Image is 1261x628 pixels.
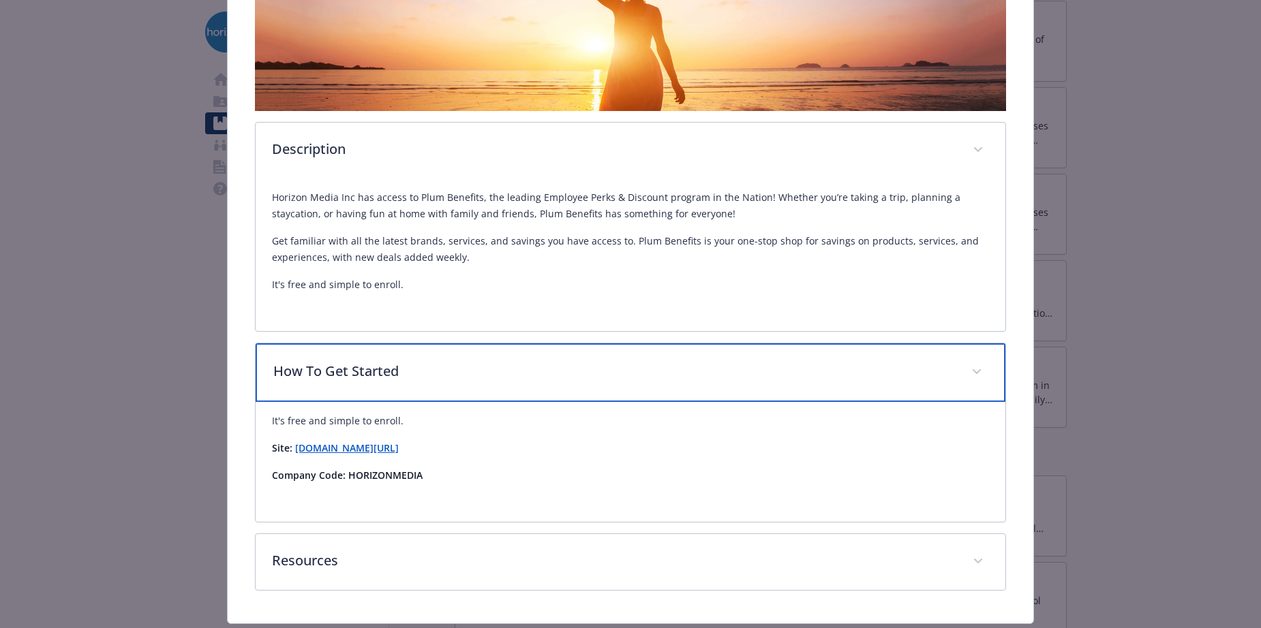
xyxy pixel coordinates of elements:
[256,123,1005,178] div: Description
[256,178,1005,331] div: Description
[272,469,423,482] strong: Company Code: HORIZONMEDIA
[256,402,1005,522] div: How To Get Started
[256,343,1005,402] div: How To Get Started
[272,413,989,429] p: It's free and simple to enroll.
[256,534,1005,590] div: Resources
[272,441,292,454] strong: Site:
[273,361,955,381] p: How To Get Started
[272,189,989,222] p: Horizon Media Inc has access to Plum Benefits, the leading Employee Perks & Discount program in t...
[295,441,399,454] a: [DOMAIN_NAME][URL]
[272,139,956,159] p: Description
[272,233,989,266] p: Get familiar with all the latest brands, services, and savings you have access to. Plum Benefits ...
[272,550,956,571] p: Resources
[272,277,989,293] p: It's free and simple to enroll.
